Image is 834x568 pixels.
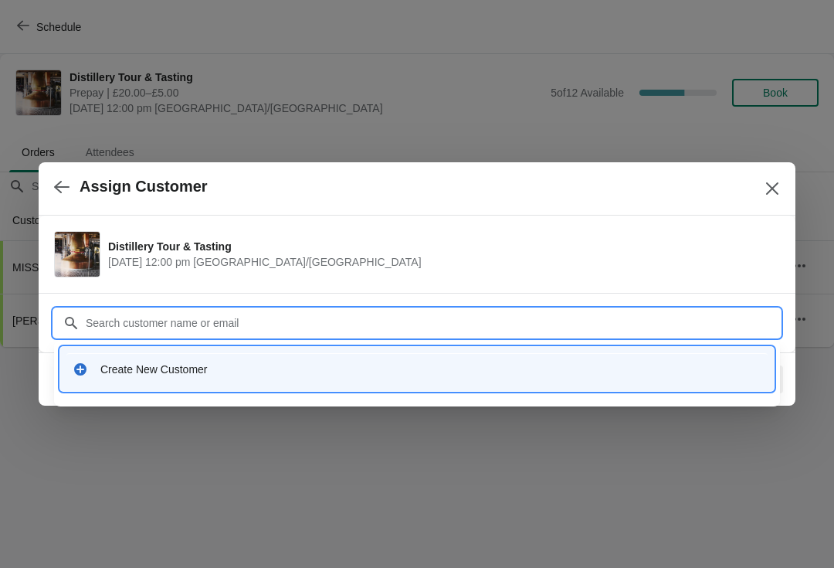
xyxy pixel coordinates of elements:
[100,362,761,377] div: Create New Customer
[80,178,208,196] h2: Assign Customer
[55,232,100,277] img: Distillery Tour & Tasting | | September 30 | 12:00 pm Europe/London
[85,309,780,337] input: Search customer name or email
[108,254,772,270] span: [DATE] 12:00 pm [GEOGRAPHIC_DATA]/[GEOGRAPHIC_DATA]
[108,239,772,254] span: Distillery Tour & Tasting
[758,175,786,202] button: Close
